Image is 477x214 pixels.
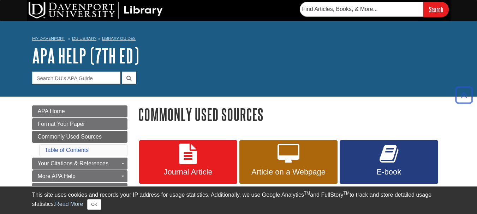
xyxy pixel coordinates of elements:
[32,158,127,170] a: Your Citations & References
[32,118,127,130] a: Format Your Paper
[38,121,85,127] span: Format Your Paper
[32,105,127,195] div: Guide Page Menu
[144,167,232,177] span: Journal Article
[38,108,65,114] span: APA Home
[32,170,127,182] a: More APA Help
[29,2,163,19] img: DU Library
[453,90,475,100] a: Back to Top
[32,131,127,143] a: Commonly Used Sources
[304,191,310,196] sup: TM
[32,36,65,42] a: My Davenport
[32,45,139,67] a: APA Help (7th Ed)
[38,186,81,192] span: About Plagiarism
[32,183,127,195] a: About Plagiarism
[45,147,89,153] a: Table of Contents
[38,173,76,179] span: More APA Help
[32,34,445,45] nav: breadcrumb
[72,36,96,41] a: DU Library
[423,2,449,17] input: Search
[344,191,350,196] sup: TM
[87,199,101,210] button: Close
[239,140,338,184] a: Article on a Webpage
[139,140,237,184] a: Journal Article
[300,2,423,17] input: Find Articles, Books, & More...
[340,140,438,184] a: E-book
[245,167,332,177] span: Article on a Webpage
[138,105,445,123] h1: Commonly Used Sources
[32,191,445,210] div: This site uses cookies and records your IP address for usage statistics. Additionally, we use Goo...
[38,134,102,140] span: Commonly Used Sources
[345,167,433,177] span: E-book
[102,36,136,41] a: Library Guides
[55,201,83,207] a: Read More
[32,105,127,117] a: APA Home
[32,72,120,84] input: Search DU's APA Guide
[38,160,108,166] span: Your Citations & References
[300,2,449,17] form: Searches DU Library's articles, books, and more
